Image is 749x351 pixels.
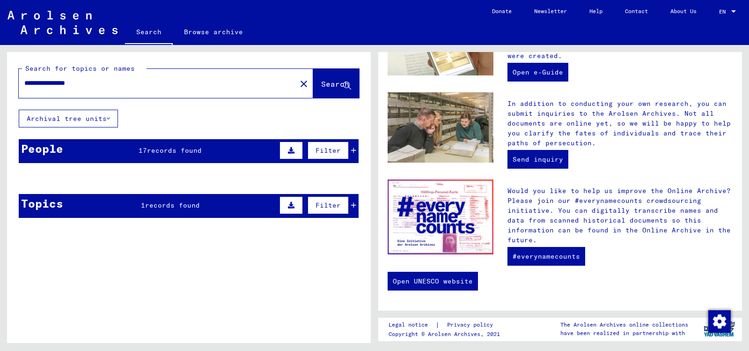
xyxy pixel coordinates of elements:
[173,21,254,43] a: Browse archive
[507,186,733,245] p: Would you like to help us improve the Online Archive? Please join our #everynamecounts crowdsourc...
[389,320,435,330] a: Legal notice
[560,321,688,329] p: The Arolsen Archives online collections
[507,150,568,169] a: Send inquiry
[507,247,585,266] a: #everynamecounts
[316,201,341,209] span: Filter
[507,63,568,82] a: Open e-Guide
[294,74,313,93] button: Clear
[702,317,737,341] img: yv_logo.png
[388,92,493,163] img: inquiries.jpg
[316,146,341,155] span: Filter
[388,179,493,255] img: enc.jpg
[125,21,173,45] a: Search
[389,330,504,338] p: Copyright © Arolsen Archives, 2021
[308,196,349,214] button: Filter
[389,320,504,330] div: |
[21,140,63,157] div: People
[298,78,309,90] mat-icon: close
[308,142,349,159] button: Filter
[507,99,733,148] p: In addition to conducting your own research, you can submit inquiries to the Arolsen Archives. No...
[321,79,349,89] span: Search
[388,272,478,291] a: Open UNESCO website
[560,329,688,337] p: have been realized in partnership with
[7,11,117,34] img: Arolsen_neg.svg
[719,8,726,15] mat-select-trigger: EN
[139,146,147,155] span: 17
[313,69,359,98] button: Search
[708,310,731,333] img: Zustimmung ändern
[25,64,135,73] mat-label: Search for topics or names
[440,320,504,330] a: Privacy policy
[147,146,202,155] span: records found
[19,110,118,127] button: Archival tree units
